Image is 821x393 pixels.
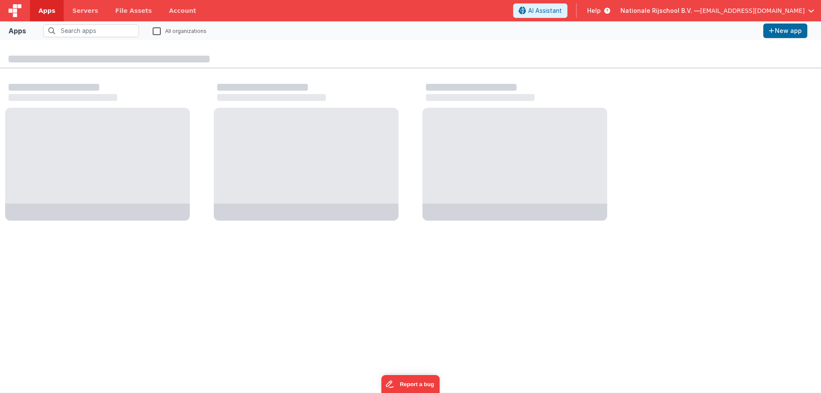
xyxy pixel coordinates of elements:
iframe: Marker.io feedback button [381,375,440,393]
input: Search apps [43,24,139,37]
span: Apps [38,6,55,15]
span: Nationale Rijschool B.V. — [620,6,700,15]
span: Help [587,6,601,15]
div: Apps [9,26,26,36]
span: File Assets [115,6,152,15]
span: AI Assistant [528,6,562,15]
button: AI Assistant [513,3,567,18]
span: [EMAIL_ADDRESS][DOMAIN_NAME] [700,6,805,15]
label: All organizations [153,27,207,35]
button: New app [763,24,807,38]
button: Nationale Rijschool B.V. — [EMAIL_ADDRESS][DOMAIN_NAME] [620,6,814,15]
span: Servers [72,6,98,15]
